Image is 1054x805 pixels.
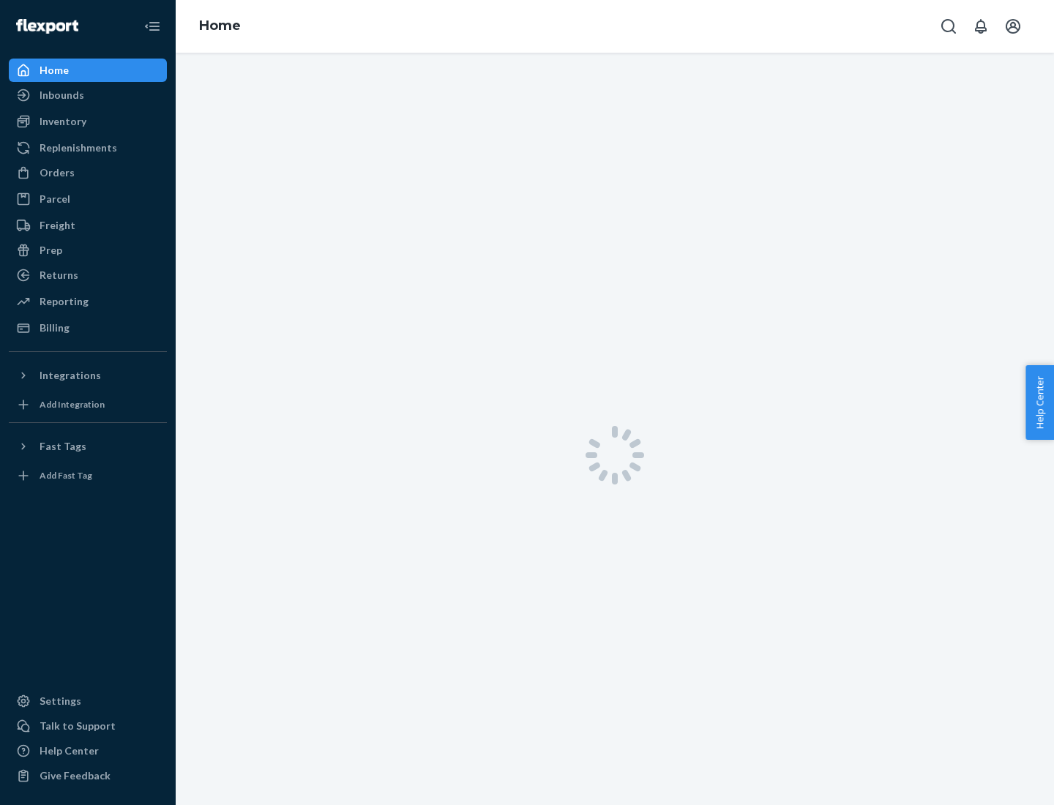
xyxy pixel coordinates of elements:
a: Orders [9,161,167,184]
button: Open account menu [998,12,1028,41]
div: Settings [40,694,81,708]
a: Freight [9,214,167,237]
a: Help Center [9,739,167,763]
div: Integrations [40,368,101,383]
a: Settings [9,689,167,713]
div: Home [40,63,69,78]
a: Home [199,18,241,34]
div: Replenishments [40,141,117,155]
button: Help Center [1025,365,1054,440]
button: Fast Tags [9,435,167,458]
a: Inbounds [9,83,167,107]
div: Orders [40,165,75,180]
ol: breadcrumbs [187,5,253,48]
a: Billing [9,316,167,340]
button: Open notifications [966,12,995,41]
a: Add Integration [9,393,167,416]
button: Open Search Box [934,12,963,41]
div: Parcel [40,192,70,206]
div: Prep [40,243,62,258]
div: Fast Tags [40,439,86,454]
div: Billing [40,321,70,335]
a: Home [9,59,167,82]
a: Replenishments [9,136,167,160]
a: Reporting [9,290,167,313]
a: Inventory [9,110,167,133]
button: Integrations [9,364,167,387]
div: Inbounds [40,88,84,102]
div: Returns [40,268,78,282]
div: Reporting [40,294,89,309]
a: Prep [9,239,167,262]
a: Parcel [9,187,167,211]
a: Talk to Support [9,714,167,738]
div: Help Center [40,744,99,758]
div: Inventory [40,114,86,129]
div: Talk to Support [40,719,116,733]
button: Give Feedback [9,764,167,787]
img: Flexport logo [16,19,78,34]
button: Close Navigation [138,12,167,41]
div: Add Fast Tag [40,469,92,482]
div: Freight [40,218,75,233]
a: Returns [9,263,167,287]
a: Add Fast Tag [9,464,167,487]
div: Give Feedback [40,768,111,783]
div: Add Integration [40,398,105,411]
